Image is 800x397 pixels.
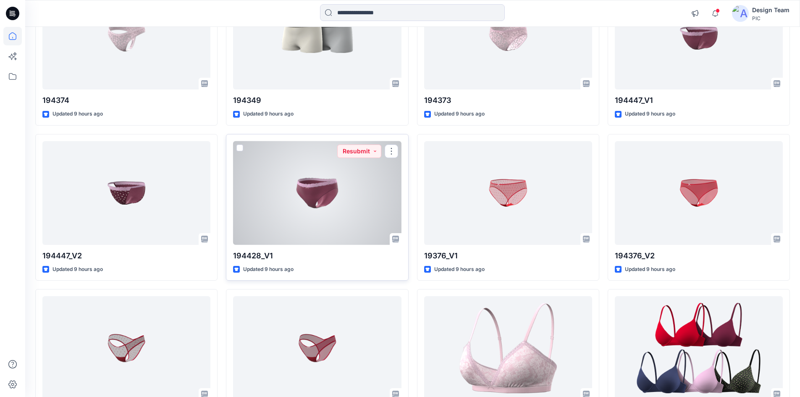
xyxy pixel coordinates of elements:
p: Updated 9 hours ago [243,265,294,274]
p: Updated 9 hours ago [52,265,103,274]
p: 194349 [233,95,401,106]
p: Updated 9 hours ago [625,110,675,118]
a: 194428_V1 [233,141,401,245]
div: Design Team [752,5,790,15]
p: Updated 9 hours ago [434,265,485,274]
p: Updated 9 hours ago [243,110,294,118]
a: 19376_V1 [424,141,592,245]
a: 194376_V2 [615,141,783,245]
img: avatar [732,5,749,22]
p: 19376_V1 [424,250,592,262]
p: 194373 [424,95,592,106]
div: PIC [752,15,790,21]
p: 194447_V2 [42,250,210,262]
p: Updated 9 hours ago [52,110,103,118]
p: Updated 9 hours ago [625,265,675,274]
a: 194447_V2 [42,141,210,245]
p: 194374 [42,95,210,106]
p: 194376_V2 [615,250,783,262]
p: 194447_V1 [615,95,783,106]
p: 194428_V1 [233,250,401,262]
p: Updated 9 hours ago [434,110,485,118]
